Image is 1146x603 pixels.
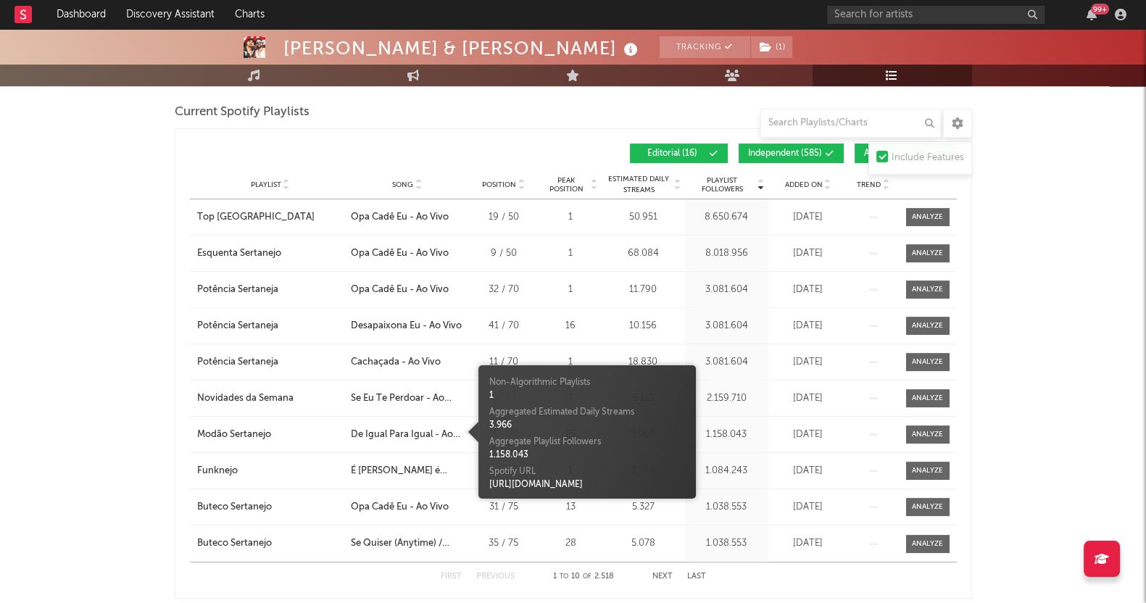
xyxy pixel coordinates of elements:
div: 32 / 70 [471,283,536,297]
div: Modão Sertanejo [197,428,271,442]
a: Potência Sertaneja [197,319,344,333]
div: Aggregated Estimated Daily Streams [489,406,685,419]
div: [DATE] [772,536,844,551]
button: Previous [476,573,515,581]
div: Novidades da Semana [197,391,294,406]
a: [URL][DOMAIN_NAME] [489,481,583,489]
input: Search for artists [827,6,1045,24]
span: Playlist Followers [689,176,756,194]
a: Potência Sertaneja [197,283,344,297]
a: Novidades da Semana [197,391,344,406]
span: Independent ( 585 ) [748,149,822,158]
span: Editorial ( 16 ) [639,149,706,158]
div: Potência Sertaneja [197,319,278,333]
div: 2.159.710 [689,391,765,406]
div: 68.084 [605,246,681,261]
div: 2 / 60 [471,464,536,478]
div: 99 + [1091,4,1109,14]
div: Potência Sertaneja [197,355,278,370]
div: Se Eu Te Perdoar - Ao Vivo [351,391,464,406]
span: Added On [785,180,823,189]
div: 1 [489,389,685,402]
div: Desapaixona Eu - Ao Vivo [351,319,462,333]
div: [DATE] [772,210,844,225]
div: Non-Algorithmic Playlists [489,376,685,389]
div: 1 10 2.518 [544,568,623,586]
input: Search Playlists/Charts [760,109,942,138]
button: Independent(585) [739,144,844,163]
div: De Igual Para Igual - Ao Vivo [351,428,464,442]
div: 13 [544,500,598,515]
div: 3.966 [489,419,685,432]
div: 1.084.243 [689,464,765,478]
div: 1.158.043 [689,428,765,442]
span: Estimated Daily Streams [605,174,673,196]
div: Opa Cadê Eu - Ao Vivo [351,210,449,225]
button: Last [687,573,706,581]
div: Include Features [892,149,964,167]
div: 8.018.956 [689,246,765,261]
div: Top [GEOGRAPHIC_DATA] [197,210,315,225]
a: Potência Sertaneja [197,355,344,370]
div: Buteco Sertanejo [197,500,272,515]
span: Current Spotify Playlists [175,104,310,121]
button: Editorial(16) [630,144,728,163]
div: 1.158.043 [489,449,685,462]
div: [DATE] [772,428,844,442]
button: First [441,573,462,581]
div: 1.038.553 [689,536,765,551]
div: 10.156 [605,319,681,333]
div: 1 [544,283,598,297]
div: Funknejo [197,464,238,478]
div: 5.327 [605,500,681,515]
div: Aggregate Playlist Followers [489,436,685,449]
span: Song [392,180,413,189]
div: 18.830 [605,355,681,370]
div: 1 [544,355,598,370]
div: 3.081.604 [689,283,765,297]
div: Opa Cadê Eu - Ao Vivo [351,500,449,515]
div: [PERSON_NAME] & [PERSON_NAME] [283,36,641,60]
div: 11.790 [605,283,681,297]
div: 1.038.553 [689,500,765,515]
button: Next [652,573,673,581]
div: 50.951 [605,210,681,225]
button: Algorithmic(1.9k) [855,144,957,163]
span: to [560,573,568,580]
span: Peak Position [544,176,589,194]
div: 35 / 75 [471,536,536,551]
button: (1) [751,36,792,58]
div: Opa Cadê Eu - Ao Vivo [351,283,449,297]
div: 11 / 70 [471,355,536,370]
div: [DATE] [772,319,844,333]
div: [DATE] [772,355,844,370]
div: 31 / 75 [471,500,536,515]
div: [DATE] [772,464,844,478]
div: Cachaçada - Ao Vivo [351,355,441,370]
div: [DATE] [772,246,844,261]
div: É [PERSON_NAME] é [PERSON_NAME] [351,464,464,478]
span: Algorithmic ( 1.9k ) [864,149,935,158]
div: 3.081.604 [689,355,765,370]
div: Spotify URL [489,465,685,478]
div: Esquenta Sertanejo [197,246,281,261]
div: 1 [544,210,598,225]
div: Se Quiser (Anytime) / Lábios Divididos (Labios Compartidos) / Vivendo de Solidão - Ao Vivo [351,536,464,551]
button: Tracking [660,36,750,58]
a: Esquenta Sertanejo [197,246,344,261]
div: 8.650.674 [689,210,765,225]
a: Modão Sertanejo [197,428,344,442]
div: Buteco Sertanejo [197,536,272,551]
div: [DATE] [772,391,844,406]
div: 9 / 50 [471,246,536,261]
div: 19 / 50 [471,210,536,225]
a: Funknejo [197,464,344,478]
div: [DATE] [772,283,844,297]
div: 8 / 59 [471,391,536,406]
a: Top [GEOGRAPHIC_DATA] [197,210,344,225]
span: Playlist [251,180,281,189]
div: Opa Cadê Eu - Ao Vivo [351,246,449,261]
button: 99+ [1087,9,1097,20]
div: 41 / 70 [471,319,536,333]
div: 1 [544,246,598,261]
